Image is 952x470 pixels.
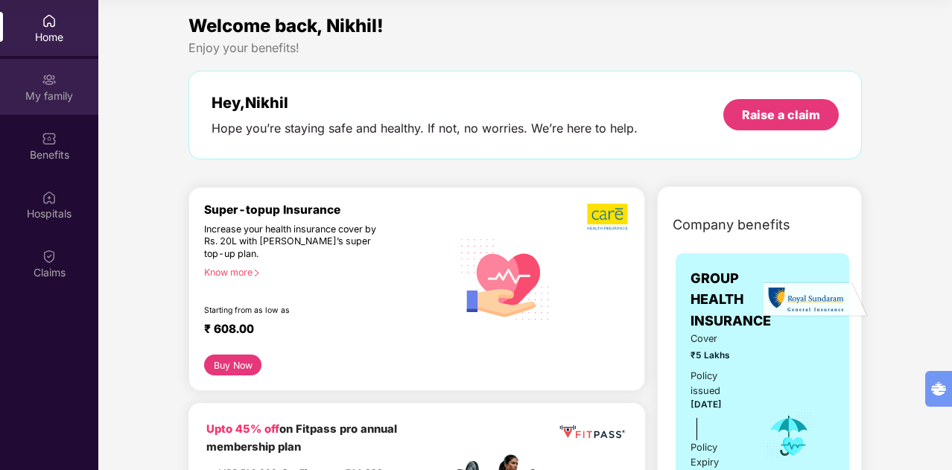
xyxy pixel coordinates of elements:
[691,349,745,363] span: ₹5 Lakhs
[253,269,261,277] span: right
[42,249,57,264] img: svg+xml;base64,PHN2ZyBpZD0iQ2xhaW0iIHhtbG5zPSJodHRwOi8vd3d3LnczLm9yZy8yMDAwL3N2ZyIgd2lkdGg9IjIwIi...
[212,94,638,112] div: Hey, Nikhil
[212,121,638,136] div: Hope you’re staying safe and healthy. If not, no worries. We’re here to help.
[204,203,452,217] div: Super-topup Insurance
[691,268,771,331] span: GROUP HEALTH INSURANCE
[204,223,388,261] div: Increase your health insurance cover by Rs. 20L with [PERSON_NAME]’s super top-up plan.
[206,422,397,453] b: on Fitpass pro annual membership plan
[42,13,57,28] img: svg+xml;base64,PHN2ZyBpZD0iSG9tZSIgeG1sbnM9Imh0dHA6Ly93d3cudzMub3JnLzIwMDAvc3ZnIiB3aWR0aD0iMjAiIG...
[188,40,862,56] div: Enjoy your benefits!
[204,305,389,316] div: Starting from as low as
[42,131,57,146] img: svg+xml;base64,PHN2ZyBpZD0iQmVuZWZpdHMiIHhtbG5zPSJodHRwOi8vd3d3LnczLm9yZy8yMDAwL3N2ZyIgd2lkdGg9Ij...
[691,369,745,398] div: Policy issued
[204,355,261,375] button: Buy Now
[557,421,627,442] img: fppp.png
[765,411,813,460] img: icon
[691,440,745,470] div: Policy Expiry
[452,224,559,332] img: svg+xml;base64,PHN2ZyB4bWxucz0iaHR0cDovL3d3dy53My5vcmcvMjAwMC9zdmciIHhtbG5zOnhsaW5rPSJodHRwOi8vd3...
[204,267,443,277] div: Know more
[204,322,437,340] div: ₹ 608.00
[742,107,820,123] div: Raise a claim
[42,72,57,87] img: svg+xml;base64,PHN2ZyB3aWR0aD0iMjAiIGhlaWdodD0iMjAiIHZpZXdCb3g9IjAgMCAyMCAyMCIgZmlsbD0ibm9uZSIgeG...
[691,399,722,410] span: [DATE]
[188,15,384,36] span: Welcome back, Nikhil!
[691,331,745,346] span: Cover
[42,190,57,205] img: svg+xml;base64,PHN2ZyBpZD0iSG9zcGl0YWxzIiB4bWxucz0iaHR0cDovL3d3dy53My5vcmcvMjAwMC9zdmciIHdpZHRoPS...
[673,215,790,235] span: Company benefits
[206,422,279,436] b: Upto 45% off
[587,203,629,231] img: b5dec4f62d2307b9de63beb79f102df3.png
[764,282,868,318] img: insurerLogo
